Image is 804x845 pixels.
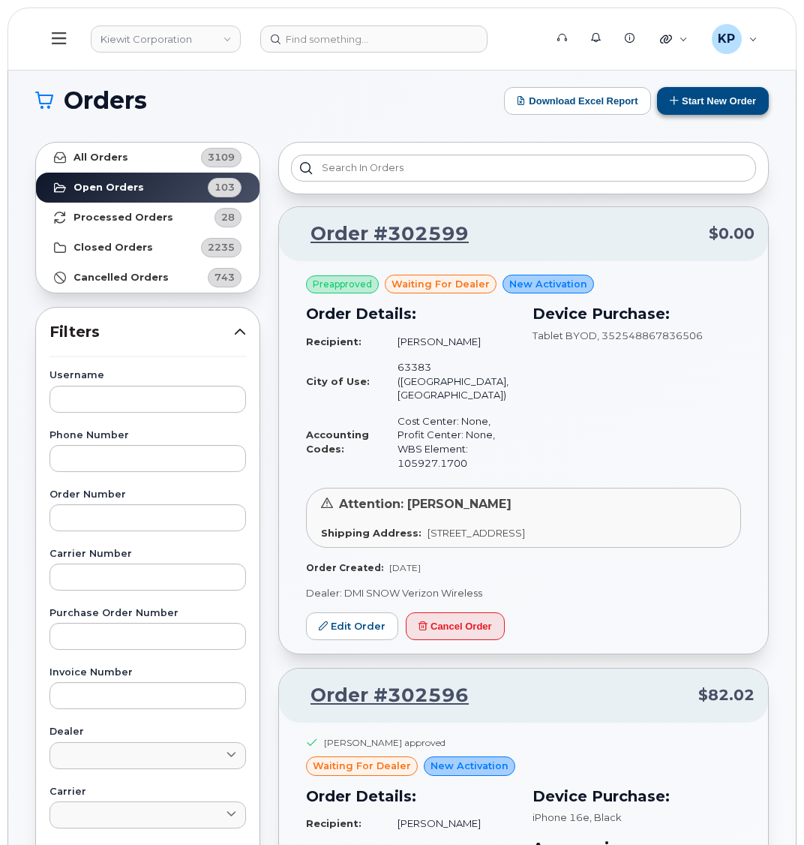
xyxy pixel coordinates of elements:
input: Search in orders [291,155,756,182]
label: Carrier Number [49,549,246,559]
h3: Device Purchase: [532,302,741,325]
strong: Order Created: [306,562,383,573]
label: Phone Number [49,431,246,441]
td: [PERSON_NAME] [384,329,514,355]
span: Orders [64,89,147,112]
label: Order Number [49,490,246,500]
span: waiting for dealer [313,759,411,773]
h3: Device Purchase: [532,785,741,807]
span: [STREET_ADDRESS] [427,527,525,539]
strong: Recipient: [306,335,361,347]
label: Purchase Order Number [49,609,246,618]
span: Filters [49,321,234,343]
h3: Order Details: [306,302,514,325]
strong: Recipient: [306,817,361,829]
span: New Activation [509,277,587,291]
a: All Orders3109 [36,143,259,173]
span: 103 [214,180,235,194]
strong: Shipping Address: [321,527,421,539]
span: Tablet BYOD [532,329,597,341]
button: Start New Order [657,87,769,115]
button: Download Excel Report [504,87,651,115]
td: [PERSON_NAME] [384,810,514,837]
a: Open Orders103 [36,173,259,203]
h3: Order Details: [306,785,514,807]
span: , Black [589,811,622,823]
span: 2235 [208,240,235,254]
strong: City of Use: [306,375,370,387]
span: New Activation [430,759,508,773]
span: Attention: [PERSON_NAME] [339,497,511,511]
strong: All Orders [73,152,128,164]
span: 743 [214,270,235,284]
strong: Closed Orders [73,242,153,254]
span: iPhone 16e [532,811,589,823]
a: Processed Orders28 [36,203,259,233]
span: 28 [221,210,235,224]
label: Dealer [49,727,246,737]
span: [DATE] [389,562,421,573]
span: $82.02 [698,684,754,706]
a: Cancelled Orders743 [36,263,259,293]
div: [PERSON_NAME] approved [324,736,445,749]
strong: Cancelled Orders [73,272,169,284]
strong: Open Orders [73,182,144,194]
button: Cancel Order [406,612,505,640]
label: Invoice Number [49,668,246,678]
a: Order #302599 [292,221,469,248]
strong: Accounting Codes: [306,429,369,455]
span: Preapproved [313,278,372,291]
span: $0.00 [709,223,754,245]
a: Closed Orders2235 [36,233,259,263]
a: Edit Order [306,612,398,640]
label: Carrier [49,787,246,797]
p: Dealer: DMI SNOW Verizon Wireless [306,586,741,600]
td: Cost Center: None, Profit Center: None, WBS Element: 105927.1700 [384,408,514,476]
td: 63383 ([GEOGRAPHIC_DATA], [GEOGRAPHIC_DATA]) [384,354,514,408]
span: waiting for dealer [391,277,490,291]
label: Username [49,371,246,380]
span: 3109 [208,150,235,164]
strong: Processed Orders [73,212,173,224]
a: Order #302596 [292,682,469,709]
iframe: Messenger Launcher [739,780,793,834]
span: , 352548867836506 [597,329,703,341]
